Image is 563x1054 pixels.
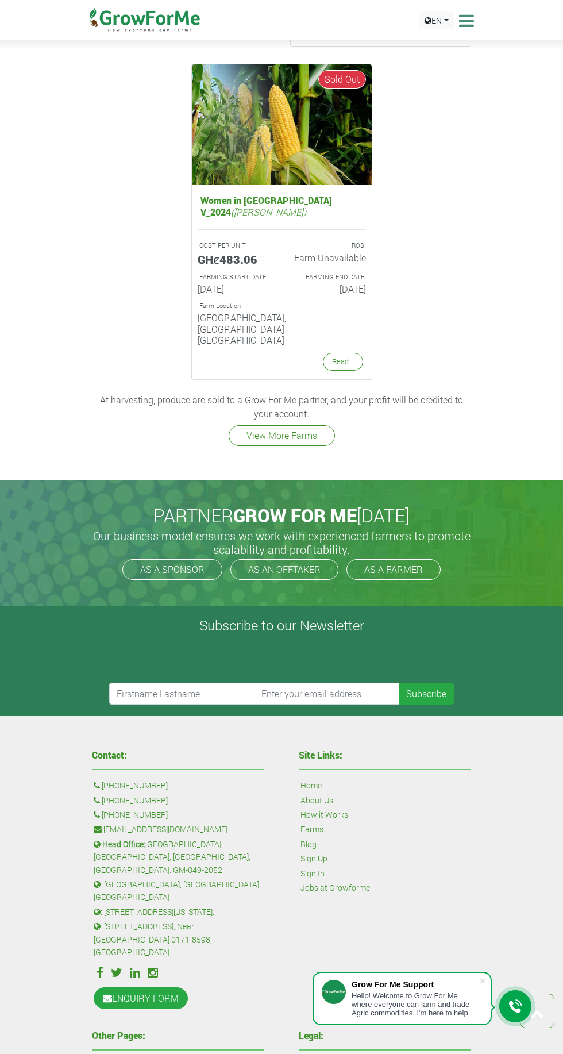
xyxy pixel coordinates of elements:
[346,559,441,580] a: AS A FARMER
[94,809,263,821] p: :
[199,301,364,311] p: Location of Farm
[94,393,469,421] p: At harvesting, produce are sold to a Grow For Me partner, and your profit will be credited to you...
[199,272,272,282] p: Estimated Farming Start Date
[86,529,477,556] h5: Our business model ensures we work with experienced farmers to promote scalability and profitabil...
[94,920,263,959] p: : [STREET_ADDRESS], Near [GEOGRAPHIC_DATA] 0171-8598, [GEOGRAPHIC_DATA].
[318,70,366,89] span: Sold Out
[399,683,454,705] button: Subscribe
[290,283,366,294] h6: [DATE]
[198,252,273,266] h5: GHȼ483.06
[352,980,479,989] div: Grow For Me Support
[300,882,370,894] a: Jobs at Growforme
[229,425,335,446] a: View More Farms
[102,779,168,792] a: [PHONE_NUMBER]
[233,503,357,528] span: GROW FOR ME
[300,779,322,792] a: Home
[88,505,475,526] h2: PARTNER [DATE]
[198,192,366,220] h5: Women in [GEOGRAPHIC_DATA] V_2024
[292,241,364,251] p: ROS
[199,241,272,251] p: A unit is a quarter of an Acre
[102,794,168,807] a: [PHONE_NUMBER]
[292,272,364,282] p: Estimated Farming End Date
[92,751,264,760] h4: Contact:
[94,823,263,836] p: :
[290,252,366,263] h6: Farm Unavailable
[192,64,372,185] img: growforme image
[299,751,471,760] h4: Site Links:
[300,823,323,836] a: Farms
[300,852,327,865] a: Sign Up
[103,823,227,836] a: [EMAIL_ADDRESS][DOMAIN_NAME]
[109,638,284,683] iframe: reCAPTCHA
[419,11,454,29] a: EN
[231,206,306,218] i: ([PERSON_NAME])
[300,794,333,807] a: About Us
[94,878,263,904] p: : [GEOGRAPHIC_DATA], [GEOGRAPHIC_DATA], [GEOGRAPHIC_DATA]
[198,283,273,294] h6: [DATE]
[102,838,145,849] b: Head Office:
[92,1031,264,1040] h4: Other Pages:
[300,838,317,851] a: Blog
[254,683,400,705] input: Enter your email address
[14,617,549,634] h4: Subscribe to our Newsletter
[109,683,255,705] input: Firstname Lastname
[300,809,348,821] a: How it Works
[94,906,263,918] p: : [STREET_ADDRESS][US_STATE].
[323,353,363,371] a: Read...
[122,559,222,580] a: AS A SPONSOR
[299,1031,471,1040] h4: Legal:
[352,991,479,1017] div: Hello! Welcome to Grow For Me where everyone can farm and trade Agric commodities. I'm here to help.
[94,838,263,876] p: : [GEOGRAPHIC_DATA], [GEOGRAPHIC_DATA], [GEOGRAPHIC_DATA], [GEOGRAPHIC_DATA]. GM-049-2052
[94,779,263,792] p: :
[102,809,168,821] a: [PHONE_NUMBER]
[198,312,366,345] h6: [GEOGRAPHIC_DATA], [GEOGRAPHIC_DATA] - [GEOGRAPHIC_DATA]
[94,987,188,1009] a: ENQUIRY FORM
[94,794,263,807] p: :
[300,867,325,880] a: Sign In
[230,559,338,580] a: AS AN OFFTAKER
